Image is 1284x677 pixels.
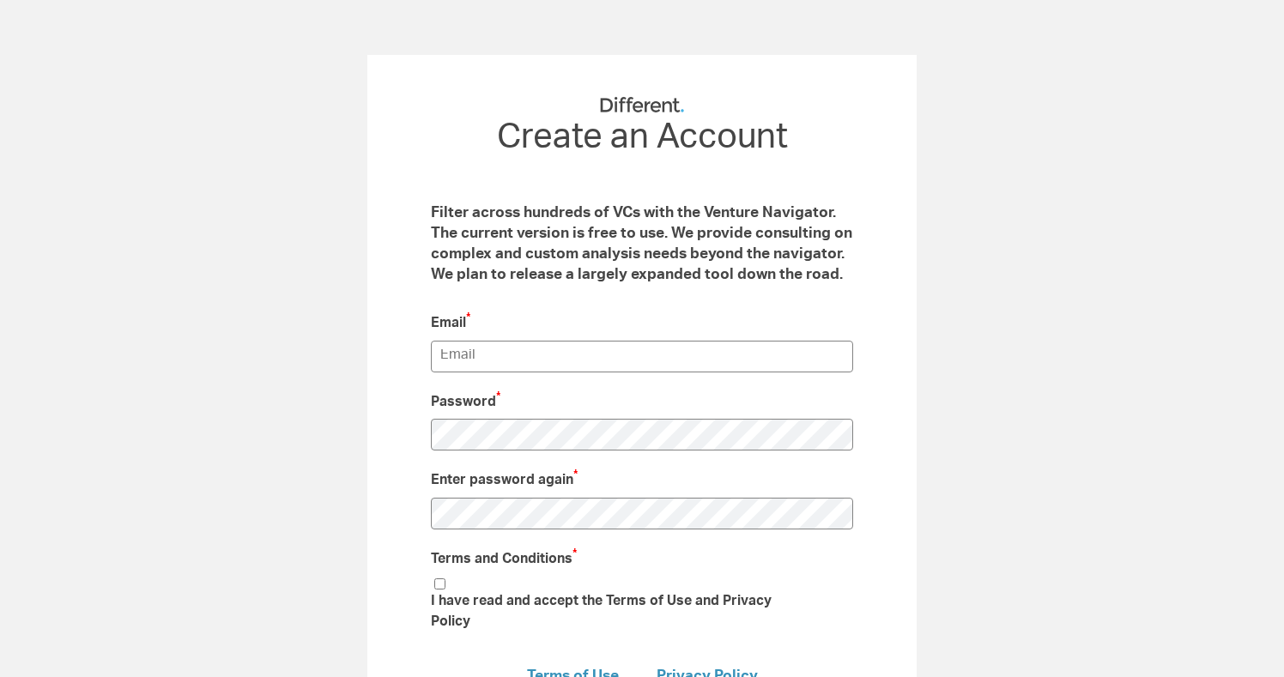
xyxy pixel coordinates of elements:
[431,388,645,414] label: Password
[431,466,645,492] label: Enter password again
[431,545,645,571] label: Terms and Conditions
[431,203,853,286] p: Filter across hundreds of VCs with the Venture Navigator. The current version is free to use. We ...
[599,96,685,113] img: Different Funds
[431,595,772,630] span: I have read and accept the Terms of Use and Privacy Policy
[431,341,853,372] input: Email
[431,130,853,150] legend: Create an Account
[431,309,645,335] label: Email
